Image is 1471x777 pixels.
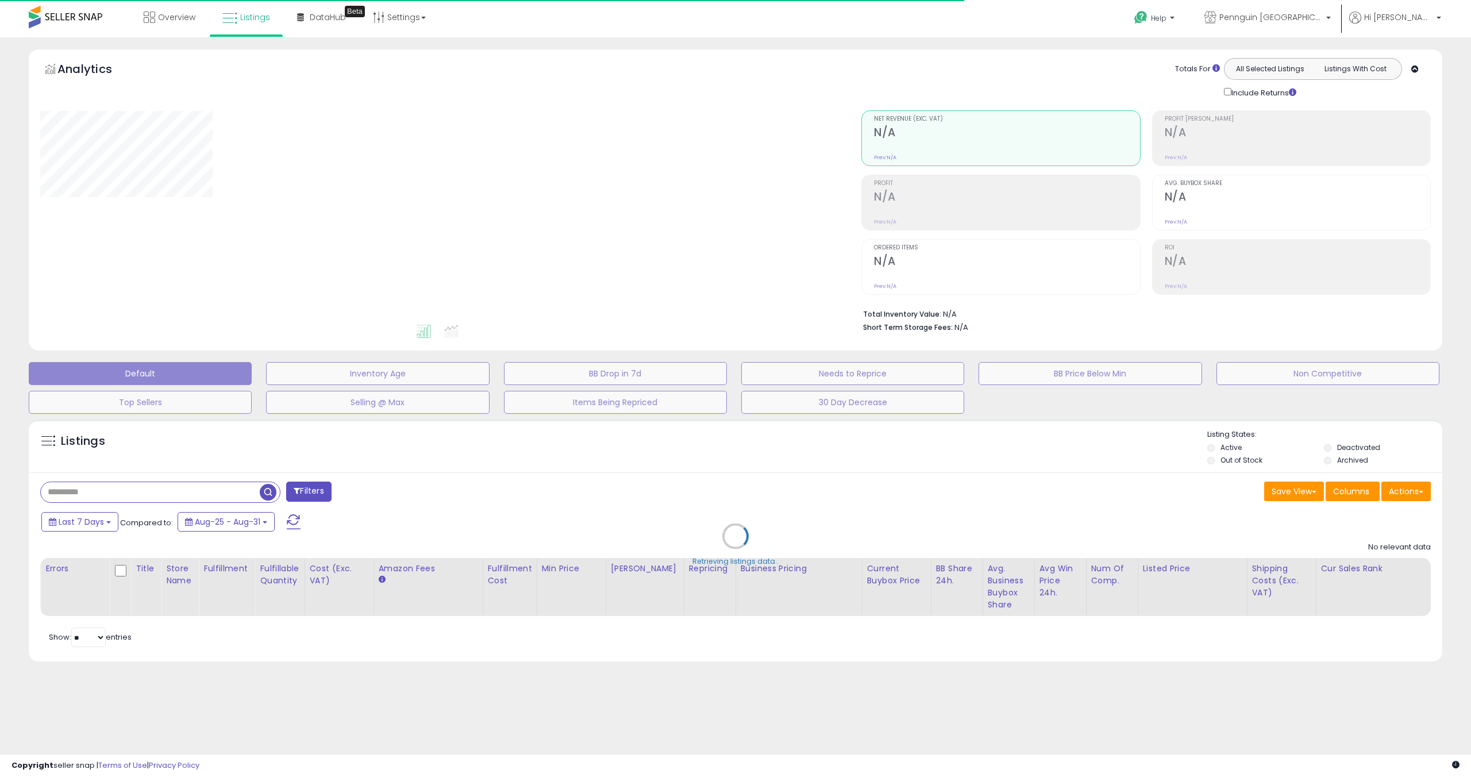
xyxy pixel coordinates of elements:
h2: N/A [874,190,1139,206]
button: 30 Day Decrease [741,391,964,414]
span: ROI [1165,245,1430,251]
span: Pennguin [GEOGRAPHIC_DATA] [1219,11,1323,23]
span: Avg. Buybox Share [1165,180,1430,187]
button: Needs to Reprice [741,362,964,385]
b: Short Term Storage Fees: [863,322,953,332]
button: Top Sellers [29,391,252,414]
span: Profit [874,180,1139,187]
h5: Analytics [57,61,134,80]
div: Retrieving listings data.. [692,556,779,567]
button: Listings With Cost [1312,61,1398,76]
span: Listings [240,11,270,23]
small: Prev: N/A [874,154,896,161]
small: Prev: N/A [1165,218,1187,225]
a: Hi [PERSON_NAME] [1349,11,1441,37]
span: DataHub [310,11,346,23]
i: Get Help [1134,10,1148,25]
button: All Selected Listings [1227,61,1313,76]
span: Net Revenue (Exc. VAT) [874,116,1139,122]
b: Total Inventory Value: [863,309,941,319]
div: Tooltip anchor [345,6,365,17]
h2: N/A [1165,190,1430,206]
button: BB Price Below Min [979,362,1202,385]
span: Overview [158,11,195,23]
small: Prev: N/A [1165,283,1187,290]
li: N/A [863,306,1422,320]
h2: N/A [874,126,1139,141]
span: Help [1151,13,1166,23]
button: Default [29,362,252,385]
button: BB Drop in 7d [504,362,727,385]
button: Non Competitive [1216,362,1439,385]
h2: N/A [1165,126,1430,141]
a: Help [1125,2,1186,37]
span: Hi [PERSON_NAME] [1364,11,1433,23]
div: Totals For [1175,64,1220,75]
small: Prev: N/A [874,218,896,225]
button: Items Being Repriced [504,391,727,414]
small: Prev: N/A [874,283,896,290]
h2: N/A [1165,255,1430,270]
button: Selling @ Max [266,391,489,414]
span: Ordered Items [874,245,1139,251]
h2: N/A [874,255,1139,270]
span: Profit [PERSON_NAME] [1165,116,1430,122]
small: Prev: N/A [1165,154,1187,161]
button: Inventory Age [266,362,489,385]
div: Include Returns [1215,86,1310,99]
span: N/A [954,322,968,333]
